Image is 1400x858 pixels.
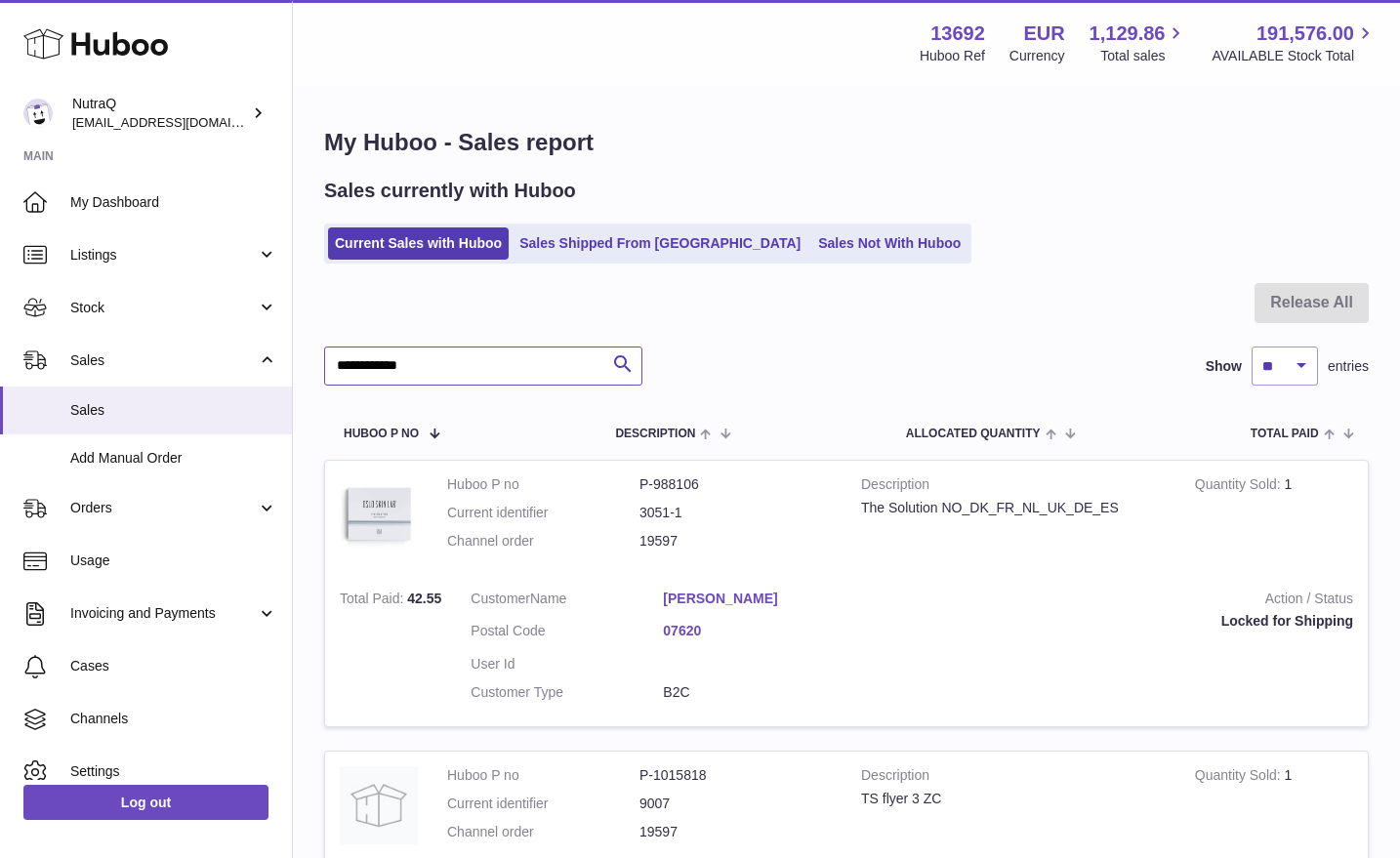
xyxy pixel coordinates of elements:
span: Sales [70,351,257,370]
span: Total sales [1100,47,1187,65]
dd: 3051-1 [639,504,832,522]
span: entries [1328,357,1369,376]
span: Add Manual Order [70,449,277,468]
a: 1,129.86 Total sales [1090,20,1188,65]
span: Invoicing and Payments [70,604,257,623]
span: 42.55 [407,591,441,606]
div: Huboo Ref [920,47,985,65]
dd: 19597 [639,532,832,551]
span: Orders [70,499,257,517]
span: Customer [471,591,530,606]
dd: P-988106 [639,475,832,494]
span: Usage [70,552,277,570]
strong: Quantity Sold [1195,767,1285,788]
span: Total paid [1251,428,1319,440]
strong: Total Paid [340,591,407,611]
h2: Sales currently with Huboo [324,178,576,204]
a: Sales Not With Huboo [811,227,968,260]
label: Show [1206,357,1242,376]
img: log@nutraq.com [23,99,53,128]
dd: 19597 [639,823,832,841]
span: Listings [70,246,257,265]
a: Sales Shipped From [GEOGRAPHIC_DATA] [513,227,807,260]
dt: Huboo P no [447,475,639,494]
dt: Channel order [447,532,639,551]
span: Description [615,428,695,440]
strong: EUR [1023,20,1064,47]
span: Stock [70,299,257,317]
span: Channels [70,710,277,728]
div: TS flyer 3 ZC [861,790,1166,808]
dt: Name [471,590,663,613]
strong: 13692 [930,20,985,47]
a: Current Sales with Huboo [328,227,509,260]
a: 191,576.00 AVAILABLE Stock Total [1212,20,1377,65]
span: ALLOCATED Quantity [906,428,1041,440]
dt: Huboo P no [447,766,639,785]
strong: Description [861,766,1166,790]
span: Sales [70,401,277,420]
div: The Solution NO_DK_FR_NL_UK_DE_ES [861,499,1166,517]
dd: P-1015818 [639,766,832,785]
strong: Action / Status [885,590,1353,613]
dt: Current identifier [447,795,639,813]
a: [PERSON_NAME] [663,590,855,608]
dd: 9007 [639,795,832,813]
div: NutraQ [72,95,248,132]
dt: Postal Code [471,622,663,645]
img: 136921728478892.jpg [340,475,418,553]
span: My Dashboard [70,193,277,212]
strong: Description [861,475,1166,499]
dt: User Id [471,655,663,674]
dt: Customer Type [471,683,663,702]
span: 1,129.86 [1090,20,1166,47]
span: [EMAIL_ADDRESS][DOMAIN_NAME] [72,114,287,130]
span: AVAILABLE Stock Total [1212,47,1377,65]
dt: Current identifier [447,504,639,522]
strong: Quantity Sold [1195,476,1285,497]
span: 191,576.00 [1256,20,1354,47]
dd: B2C [663,683,855,702]
dt: Channel order [447,823,639,841]
h1: My Huboo - Sales report [324,127,1369,158]
td: 1 [1180,461,1368,575]
span: Settings [70,762,277,781]
a: Log out [23,785,268,820]
a: 07620 [663,622,855,640]
div: Currency [1009,47,1065,65]
img: no-photo.jpg [340,766,418,844]
div: Locked for Shipping [885,612,1353,631]
span: Huboo P no [344,428,419,440]
span: Cases [70,657,277,675]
